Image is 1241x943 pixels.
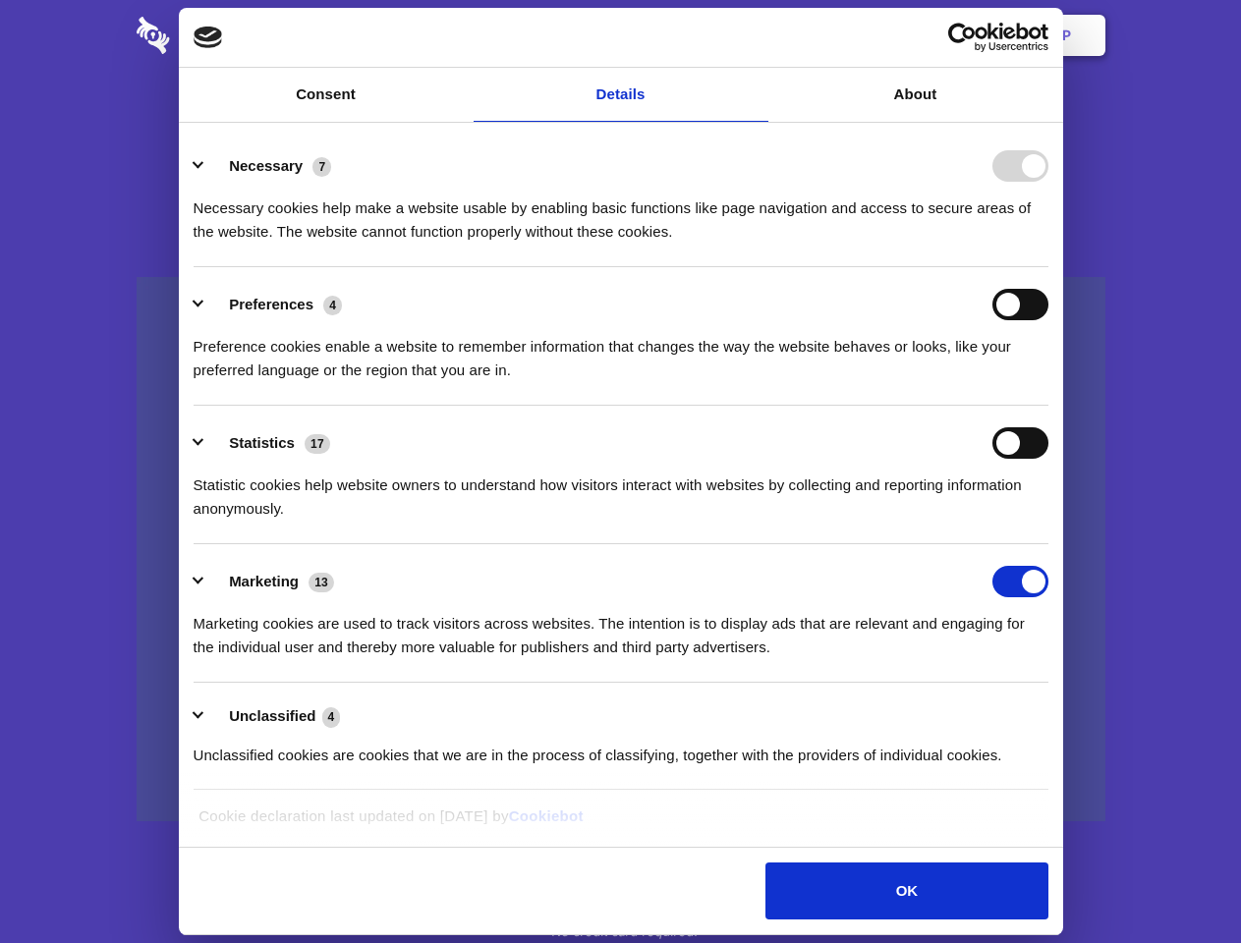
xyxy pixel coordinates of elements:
a: Wistia video thumbnail [137,277,1105,822]
button: Preferences (4) [194,289,355,320]
a: Consent [179,68,474,122]
span: 7 [312,157,331,177]
button: Statistics (17) [194,427,343,459]
h4: Auto-redaction of sensitive data, encrypted data sharing and self-destructing private chats. Shar... [137,179,1105,244]
label: Preferences [229,296,313,312]
a: Pricing [577,5,662,66]
button: OK [765,862,1047,919]
div: Unclassified cookies are cookies that we are in the process of classifying, together with the pro... [194,729,1048,767]
label: Marketing [229,573,299,589]
button: Unclassified (4) [194,704,353,729]
img: logo-wordmark-white-trans-d4663122ce5f474addd5e946df7df03e33cb6a1c49d2221995e7729f52c070b2.svg [137,17,305,54]
h1: Eliminate Slack Data Loss. [137,88,1105,159]
span: 4 [322,707,341,727]
a: Details [474,68,768,122]
div: Preference cookies enable a website to remember information that changes the way the website beha... [194,320,1048,382]
a: Login [891,5,977,66]
button: Necessary (7) [194,150,344,182]
div: Cookie declaration last updated on [DATE] by [184,804,1057,843]
a: Contact [797,5,887,66]
a: Usercentrics Cookiebot - opens in a new window [876,23,1048,52]
div: Marketing cookies are used to track visitors across websites. The intention is to display ads tha... [194,597,1048,659]
a: Cookiebot [509,807,584,824]
button: Marketing (13) [194,566,347,597]
span: 17 [305,434,330,454]
a: About [768,68,1063,122]
img: logo [194,27,223,48]
iframe: Drift Widget Chat Controller [1143,845,1217,919]
span: 13 [309,573,334,592]
label: Statistics [229,434,295,451]
span: 4 [323,296,342,315]
label: Necessary [229,157,303,174]
div: Statistic cookies help website owners to understand how visitors interact with websites by collec... [194,459,1048,521]
div: Necessary cookies help make a website usable by enabling basic functions like page navigation and... [194,182,1048,244]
